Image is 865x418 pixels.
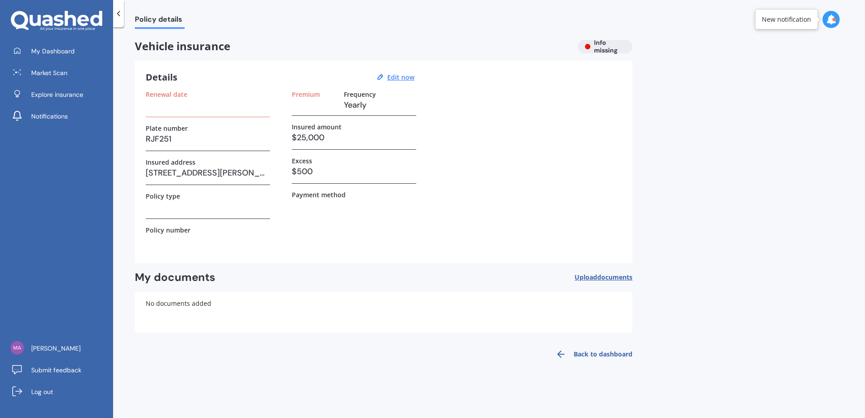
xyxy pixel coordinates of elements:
button: Edit now [385,73,417,81]
label: Insured amount [292,123,342,131]
h3: Details [146,71,177,83]
label: Excess [292,157,312,165]
span: Upload [575,274,632,281]
button: Uploaddocuments [575,271,632,285]
a: Submit feedback [7,361,113,379]
h3: [STREET_ADDRESS][PERSON_NAME] [146,166,270,180]
h3: RJF251 [146,132,270,146]
label: Premium [292,90,320,98]
label: Frequency [344,90,376,98]
h3: Yearly [344,98,416,112]
img: 72d505b9f20364bb732b3b4fb1bfffb7 [10,341,24,355]
span: Market Scan [31,68,67,77]
span: Submit feedback [31,366,81,375]
span: Vehicle insurance [135,40,570,53]
span: documents [597,273,632,281]
a: Back to dashboard [550,343,632,365]
h2: My documents [135,271,215,285]
h3: $25,000 [292,131,416,144]
a: My Dashboard [7,42,113,60]
span: Log out [31,387,53,396]
span: [PERSON_NAME] [31,344,81,353]
div: New notification [762,15,811,24]
span: My Dashboard [31,47,75,56]
a: Market Scan [7,64,113,82]
label: Policy number [146,226,190,234]
span: Policy details [135,15,185,27]
a: Log out [7,383,113,401]
label: Policy type [146,192,180,200]
span: Notifications [31,112,68,121]
span: Explore insurance [31,90,83,99]
label: Insured address [146,158,195,166]
a: Explore insurance [7,85,113,104]
h3: $500 [292,165,416,178]
div: No documents added [135,292,632,332]
u: Edit now [387,73,414,81]
label: Renewal date [146,90,187,98]
a: [PERSON_NAME] [7,339,113,357]
label: Payment method [292,191,346,199]
label: Plate number [146,124,188,132]
a: Notifications [7,107,113,125]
